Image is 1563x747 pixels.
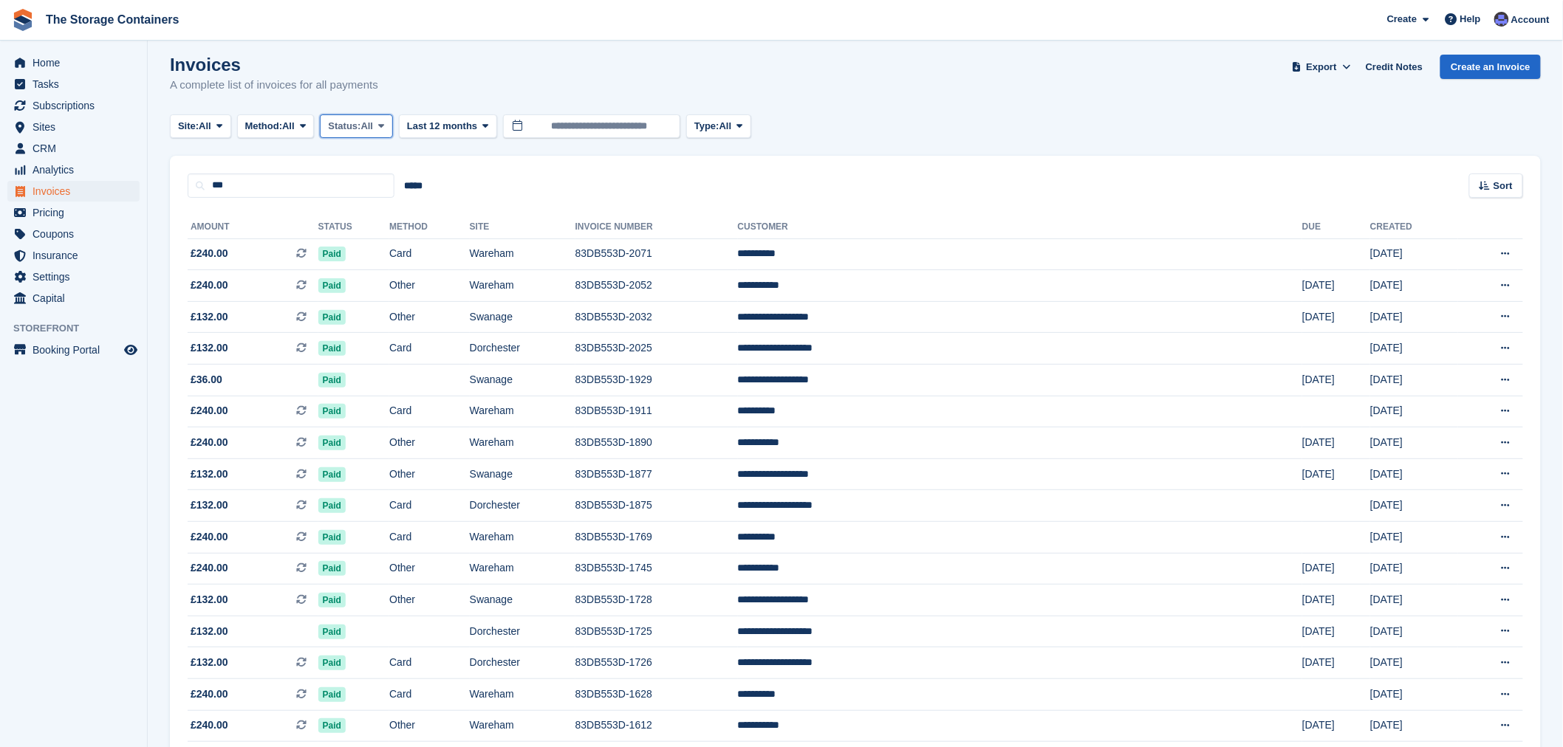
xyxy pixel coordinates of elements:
td: [DATE] [1302,553,1370,585]
td: 83DB553D-1877 [575,458,738,490]
td: 83DB553D-2032 [575,301,738,333]
td: 83DB553D-1875 [575,490,738,522]
td: Swanage [470,458,575,490]
span: £240.00 [191,529,228,545]
th: Invoice Number [575,216,738,239]
span: Invoices [33,181,121,202]
td: [DATE] [1370,333,1458,365]
td: [DATE] [1302,710,1370,742]
td: Card [389,396,470,427]
a: menu [7,52,140,73]
span: Paid [318,498,346,513]
td: Wareham [470,427,575,459]
span: Sites [33,117,121,137]
a: menu [7,288,140,309]
th: Amount [188,216,318,239]
td: [DATE] [1302,585,1370,616]
td: [DATE] [1302,301,1370,333]
span: £240.00 [191,435,228,450]
td: 83DB553D-1725 [575,616,738,647]
span: Paid [318,373,346,388]
span: Paid [318,310,346,325]
td: [DATE] [1370,301,1458,333]
a: menu [7,224,140,244]
span: Paid [318,341,346,356]
td: 83DB553D-1911 [575,396,738,427]
td: [DATE] [1302,458,1370,490]
td: [DATE] [1370,238,1458,270]
span: Sort [1494,179,1513,193]
span: Paid [318,718,346,733]
a: menu [7,117,140,137]
h1: Invoices [170,55,378,75]
span: Export [1307,60,1337,75]
span: £240.00 [191,403,228,419]
span: Paid [318,247,346,261]
span: All [282,119,295,134]
td: [DATE] [1370,585,1458,616]
a: Credit Notes [1360,55,1429,79]
span: Paid [318,593,346,607]
td: [DATE] [1302,270,1370,302]
span: £132.00 [191,309,228,325]
td: [DATE] [1370,396,1458,427]
span: £240.00 [191,686,228,702]
a: menu [7,159,140,180]
td: 83DB553D-2071 [575,238,738,270]
td: Other [389,585,470,616]
td: Card [389,333,470,365]
span: Status: [328,119,360,134]
span: £132.00 [191,340,228,356]
span: Paid [318,436,346,450]
span: Type: [694,119,719,134]
span: CRM [33,138,121,159]
span: Booking Portal [33,340,121,360]
td: Dorchester [470,647,575,679]
span: £240.00 [191,560,228,576]
span: £132.00 [191,655,228,670]
span: Insurance [33,245,121,266]
td: [DATE] [1370,490,1458,522]
td: Swanage [470,365,575,396]
td: Wareham [470,679,575,711]
span: Paid [318,278,346,293]
td: [DATE] [1370,616,1458,647]
td: Other [389,270,470,302]
td: [DATE] [1370,458,1458,490]
td: 83DB553D-1890 [575,427,738,459]
span: All [719,119,732,134]
span: Help [1460,12,1481,27]
button: Type: All [686,114,751,139]
td: [DATE] [1302,365,1370,396]
th: Due [1302,216,1370,239]
td: [DATE] [1370,522,1458,554]
span: Paid [318,530,346,545]
td: Dorchester [470,490,575,522]
th: Site [470,216,575,239]
span: £36.00 [191,372,222,388]
a: The Storage Containers [40,7,185,32]
td: 83DB553D-1612 [575,710,738,742]
th: Method [389,216,470,239]
td: Wareham [470,522,575,554]
span: Paid [318,687,346,702]
button: Method: All [237,114,315,139]
p: A complete list of invoices for all payments [170,77,378,94]
td: Other [389,710,470,742]
td: Other [389,427,470,459]
td: Wareham [470,270,575,302]
span: £240.00 [191,717,228,733]
span: Site: [178,119,199,134]
a: menu [7,266,140,287]
td: [DATE] [1370,365,1458,396]
a: Preview store [122,341,140,359]
a: menu [7,95,140,116]
span: Settings [33,266,121,287]
span: £240.00 [191,246,228,261]
img: Dan Excell [1494,12,1509,27]
span: Analytics [33,159,121,180]
td: [DATE] [1302,616,1370,647]
span: Paid [318,561,346,576]
a: Create an Invoice [1440,55,1541,79]
a: menu [7,74,140,94]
